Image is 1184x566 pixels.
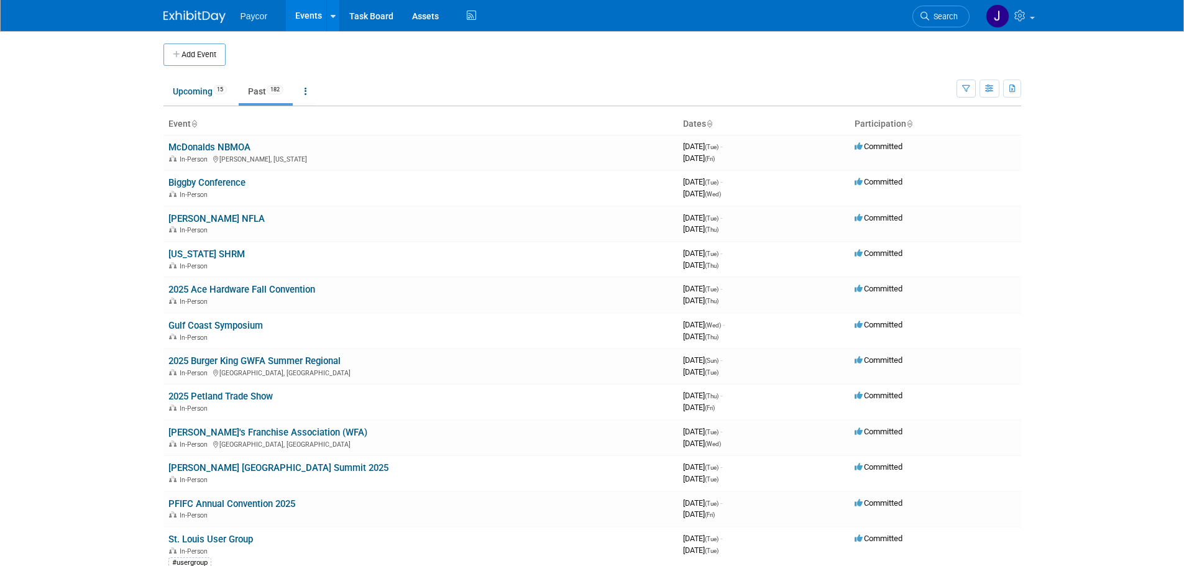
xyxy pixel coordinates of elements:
[720,249,722,258] span: -
[683,427,722,436] span: [DATE]
[683,439,721,448] span: [DATE]
[683,224,718,234] span: [DATE]
[705,226,718,233] span: (Thu)
[855,213,902,222] span: Committed
[683,260,718,270] span: [DATE]
[169,511,177,518] img: In-Person Event
[705,536,718,542] span: (Tue)
[855,355,902,365] span: Committed
[163,114,678,135] th: Event
[705,547,718,554] span: (Tue)
[180,155,211,163] span: In-Person
[180,369,211,377] span: In-Person
[169,334,177,340] img: In-Person Event
[705,334,718,340] span: (Thu)
[683,213,722,222] span: [DATE]
[683,474,718,483] span: [DATE]
[720,498,722,508] span: -
[683,367,718,377] span: [DATE]
[239,80,293,103] a: Past182
[705,440,721,447] span: (Wed)
[683,509,715,519] span: [DATE]
[705,429,718,436] span: (Tue)
[683,545,718,555] span: [DATE]
[705,404,715,411] span: (Fri)
[241,11,268,21] span: Paycor
[683,189,721,198] span: [DATE]
[705,250,718,257] span: (Tue)
[683,284,722,293] span: [DATE]
[912,6,970,27] a: Search
[168,249,245,260] a: [US_STATE] SHRM
[168,534,253,545] a: St. Louis User Group
[855,498,902,508] span: Committed
[683,355,722,365] span: [DATE]
[705,155,715,162] span: (Fri)
[169,298,177,304] img: In-Person Event
[168,142,250,153] a: McDonalds NBMOA
[180,476,211,484] span: In-Person
[720,355,722,365] span: -
[168,153,673,163] div: [PERSON_NAME], [US_STATE]
[163,43,226,66] button: Add Event
[705,179,718,186] span: (Tue)
[168,284,315,295] a: 2025 Ace Hardware Fall Convention
[705,144,718,150] span: (Tue)
[705,215,718,222] span: (Tue)
[855,249,902,258] span: Committed
[720,391,722,400] span: -
[720,534,722,543] span: -
[850,114,1021,135] th: Participation
[169,476,177,482] img: In-Person Event
[705,286,718,293] span: (Tue)
[168,367,673,377] div: [GEOGRAPHIC_DATA], [GEOGRAPHIC_DATA]
[683,142,722,151] span: [DATE]
[169,262,177,268] img: In-Person Event
[180,511,211,519] span: In-Person
[267,85,283,94] span: 182
[213,85,227,94] span: 15
[705,511,715,518] span: (Fri)
[705,357,718,364] span: (Sun)
[705,500,718,507] span: (Tue)
[683,249,722,258] span: [DATE]
[683,462,722,472] span: [DATE]
[683,296,718,305] span: [DATE]
[683,332,718,341] span: [DATE]
[180,440,211,449] span: In-Person
[720,177,722,186] span: -
[169,226,177,232] img: In-Person Event
[168,355,341,367] a: 2025 Burger King GWFA Summer Regional
[705,298,718,304] span: (Thu)
[168,177,246,188] a: Biggby Conference
[855,391,902,400] span: Committed
[720,284,722,293] span: -
[720,427,722,436] span: -
[855,427,902,436] span: Committed
[986,4,1009,28] img: Jenny Campbell
[705,191,721,198] span: (Wed)
[168,391,273,402] a: 2025 Petland Trade Show
[705,393,718,399] span: (Thu)
[683,534,722,543] span: [DATE]
[855,320,902,329] span: Committed
[169,440,177,447] img: In-Person Event
[180,547,211,555] span: In-Person
[168,498,295,509] a: PFIFC Annual Convention 2025
[855,142,902,151] span: Committed
[706,119,712,129] a: Sort by Start Date
[683,320,725,329] span: [DATE]
[705,262,718,269] span: (Thu)
[180,334,211,342] span: In-Person
[180,191,211,199] span: In-Person
[855,462,902,472] span: Committed
[168,427,367,438] a: [PERSON_NAME]'s Franchise Association (WFA)
[705,464,718,471] span: (Tue)
[906,119,912,129] a: Sort by Participation Type
[929,12,958,21] span: Search
[720,213,722,222] span: -
[683,498,722,508] span: [DATE]
[169,404,177,411] img: In-Person Event
[169,369,177,375] img: In-Person Event
[678,114,850,135] th: Dates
